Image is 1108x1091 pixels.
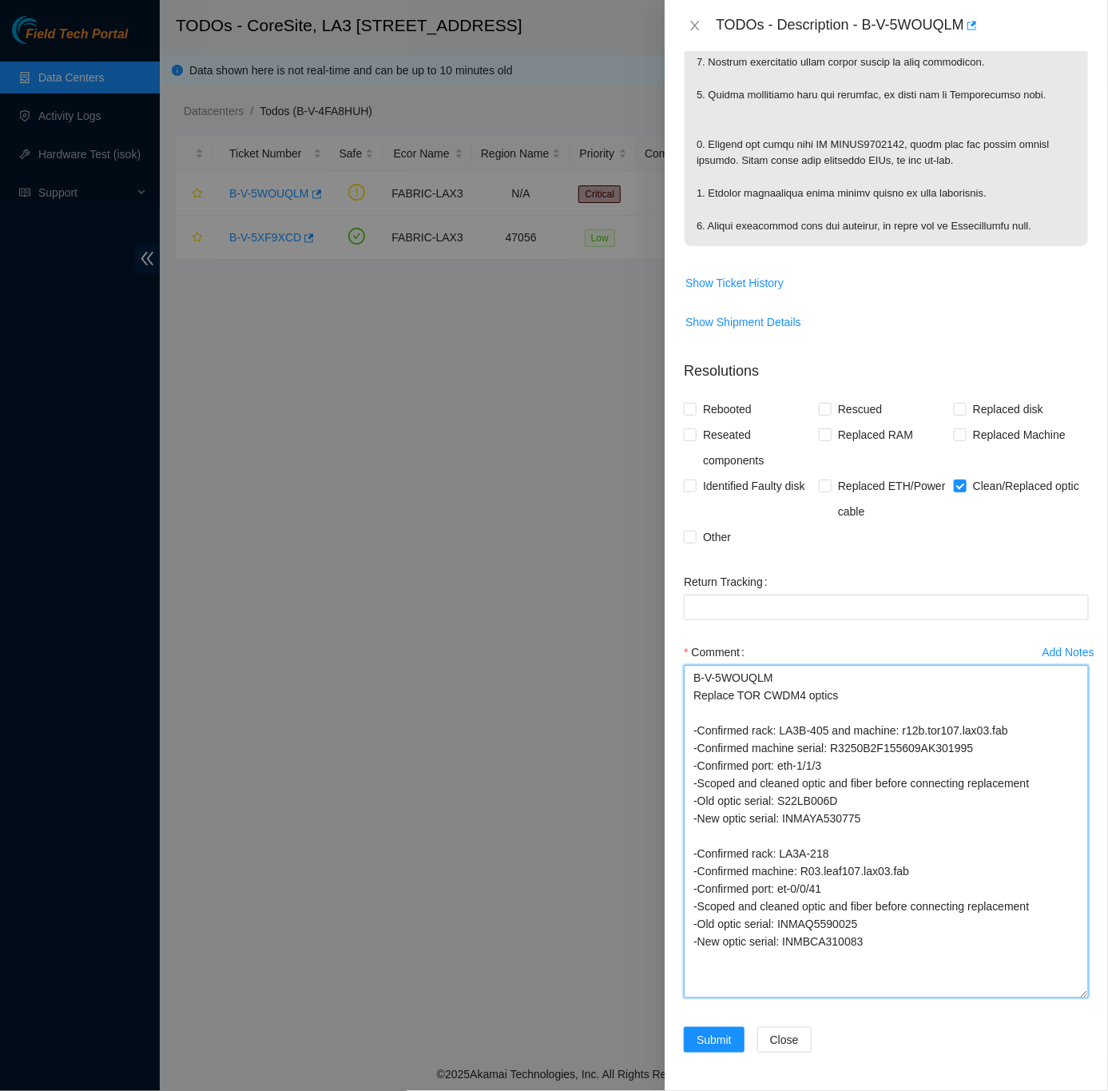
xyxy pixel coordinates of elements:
span: Show Shipment Details [685,313,801,331]
span: Rescued [832,396,888,422]
div: Add Notes [1042,647,1094,658]
button: Show Ticket History [685,270,784,296]
span: Close [770,1031,799,1049]
span: Replaced ETH/Power cable [832,473,954,524]
span: Replaced disk [967,396,1050,422]
div: TODOs - Description - B-V-5WOUQLM [716,13,1089,38]
button: Close [684,18,706,34]
span: Clean/Replaced optic [967,473,1086,499]
button: Close [757,1027,812,1053]
button: Show Shipment Details [685,309,802,335]
p: Resolutions [684,348,1089,382]
span: Replaced Machine [967,422,1072,448]
span: Replaced RAM [832,422,919,448]
label: Comment [684,639,751,665]
span: Identified Faulty disk [697,473,812,499]
span: Other [697,524,737,550]
span: close [689,19,701,32]
input: Return Tracking [684,595,1089,620]
textarea: Comment [684,665,1089,998]
button: Submit [684,1027,745,1053]
span: Reseated components [697,422,819,473]
span: Rebooted [697,396,758,422]
button: Add Notes [1042,639,1095,665]
label: Return Tracking [684,569,774,595]
span: Submit [697,1031,732,1049]
span: Show Ticket History [685,274,784,292]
